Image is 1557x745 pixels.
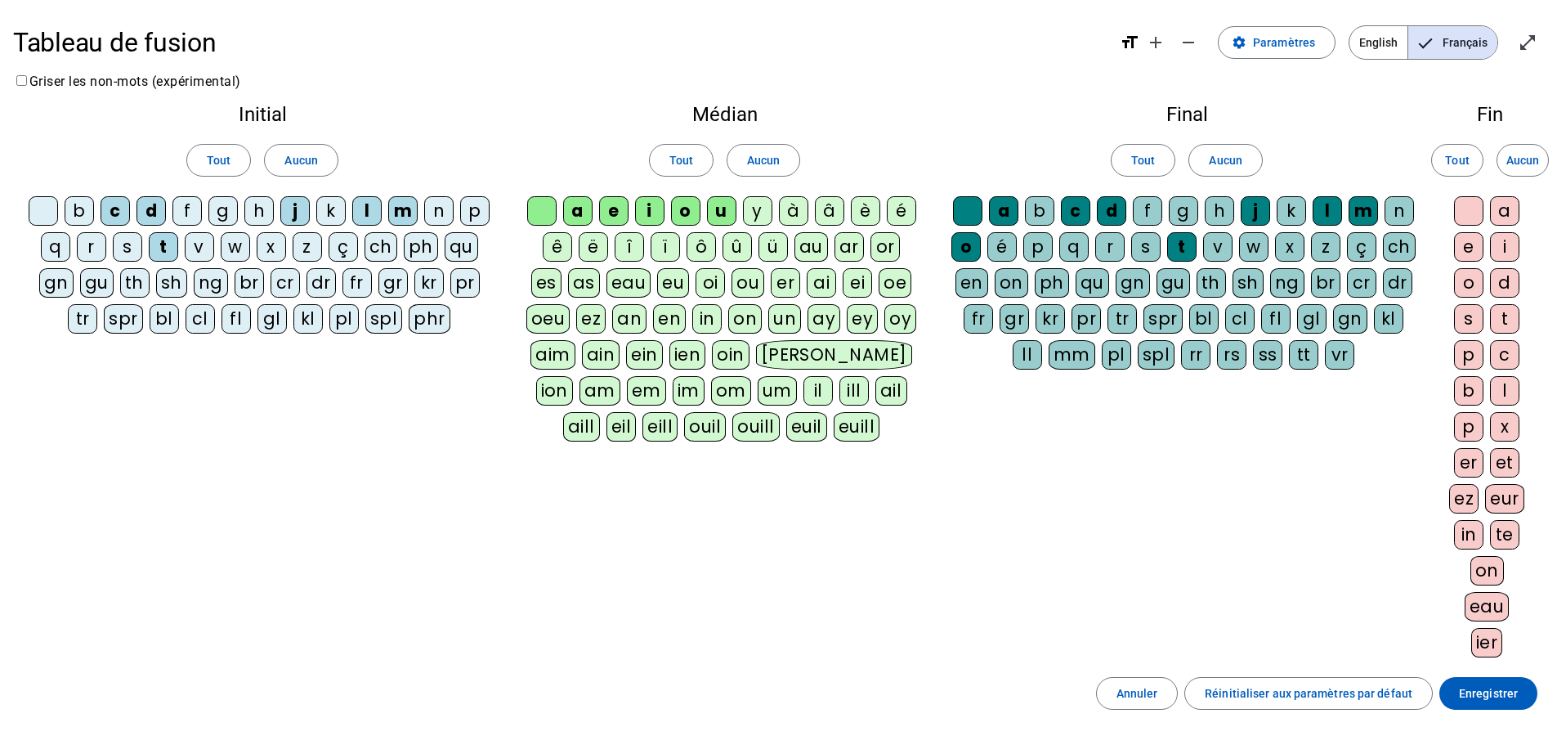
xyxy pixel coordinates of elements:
[786,412,827,442] div: euil
[1197,268,1226,298] div: th
[1490,196,1519,226] div: a
[758,232,788,262] div: ü
[657,268,689,298] div: eu
[329,232,358,262] div: ç
[1188,144,1262,177] button: Aucun
[1490,232,1519,262] div: i
[651,232,680,262] div: ï
[815,196,844,226] div: â
[1490,340,1519,370] div: c
[579,376,620,406] div: am
[1133,196,1162,226] div: f
[1297,304,1327,334] div: gl
[1239,232,1268,262] div: w
[747,150,780,170] span: Aucun
[156,268,187,298] div: sh
[68,304,97,334] div: tr
[1217,340,1246,370] div: rs
[284,150,317,170] span: Aucun
[13,74,241,89] label: Griser les non-mots (expérimental)
[642,412,678,442] div: eill
[1471,628,1503,657] div: ier
[955,268,988,298] div: en
[851,196,880,226] div: è
[101,196,130,226] div: c
[543,232,572,262] div: ê
[329,304,359,334] div: pl
[615,232,644,262] div: î
[414,268,444,298] div: kr
[1131,150,1155,170] span: Tout
[365,232,397,262] div: ch
[1431,144,1483,177] button: Tout
[808,304,840,334] div: ay
[530,340,575,370] div: aim
[1349,25,1498,60] mat-button-toggle-group: Language selection
[1181,340,1210,370] div: rr
[194,268,228,298] div: ng
[684,412,726,442] div: ouil
[707,196,736,226] div: u
[669,150,693,170] span: Tout
[1131,232,1161,262] div: s
[606,412,637,442] div: eil
[1036,304,1065,334] div: kr
[1205,684,1412,703] span: Réinitialiser aux paramètres par défaut
[1454,448,1483,478] div: er
[887,196,916,226] div: é
[41,232,70,262] div: q
[732,268,764,298] div: ou
[1116,684,1158,703] span: Annuler
[1189,304,1219,334] div: bl
[599,196,629,226] div: e
[870,232,900,262] div: or
[995,268,1028,298] div: on
[208,196,238,226] div: g
[525,105,924,124] h2: Médian
[649,144,714,177] button: Tout
[1023,232,1053,262] div: p
[264,144,338,177] button: Aucun
[1333,304,1367,334] div: gn
[1490,268,1519,298] div: d
[1490,304,1519,334] div: t
[779,196,808,226] div: à
[293,232,322,262] div: z
[1116,268,1150,298] div: gn
[1383,268,1412,298] div: dr
[687,232,716,262] div: ô
[1225,304,1255,334] div: cl
[582,340,620,370] div: ain
[1449,484,1479,514] div: ez
[875,376,907,406] div: ail
[951,105,1423,124] h2: Final
[1049,340,1095,370] div: mm
[635,196,664,226] div: i
[1445,150,1469,170] span: Tout
[409,304,450,334] div: phr
[244,196,274,226] div: h
[150,304,179,334] div: bl
[1184,677,1433,710] button: Réinitialiser aux paramètres par défaut
[1454,268,1483,298] div: o
[1072,304,1101,334] div: pr
[77,232,106,262] div: r
[104,304,143,334] div: spr
[113,232,142,262] div: s
[743,196,772,226] div: y
[1139,26,1172,59] button: Augmenter la taille de la police
[576,304,606,334] div: ez
[1485,484,1524,514] div: eur
[1172,26,1205,59] button: Diminuer la taille de la police
[1347,268,1376,298] div: cr
[271,268,300,298] div: cr
[1253,340,1282,370] div: ss
[653,304,686,334] div: en
[1347,232,1376,262] div: ç
[1454,340,1483,370] div: p
[186,144,251,177] button: Tout
[1095,232,1125,262] div: r
[1497,144,1549,177] button: Aucun
[964,304,993,334] div: fr
[989,196,1018,226] div: a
